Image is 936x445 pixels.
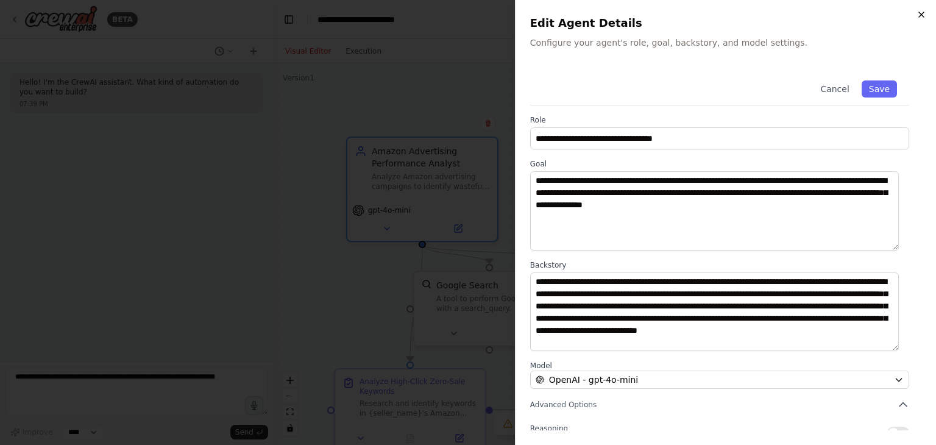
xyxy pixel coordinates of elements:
[530,159,909,169] label: Goal
[813,80,856,98] button: Cancel
[530,15,921,32] h2: Edit Agent Details
[530,260,909,270] label: Backstory
[530,424,568,433] span: Reasoning
[530,399,909,411] button: Advanced Options
[530,115,909,125] label: Role
[862,80,897,98] button: Save
[530,371,909,389] button: OpenAI - gpt-4o-mini
[549,374,638,386] span: OpenAI - gpt-4o-mini
[530,37,921,49] p: Configure your agent's role, goal, backstory, and model settings.
[530,361,909,371] label: Model
[530,400,597,410] span: Advanced Options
